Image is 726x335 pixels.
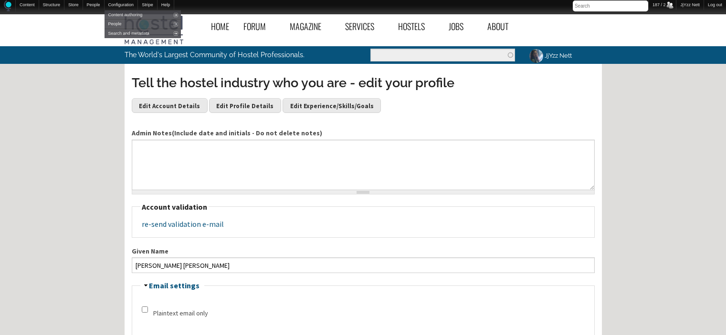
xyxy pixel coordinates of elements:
a: Edit Profile Details [209,98,281,112]
a: Magazine [283,16,338,37]
input: Search [573,0,648,11]
input: Check this option if you do not wish to receive email messages with graphics and styles. [142,306,148,313]
a: Services [338,16,391,37]
a: About [480,16,525,37]
span: Account validation [142,202,207,212]
a: Edit Account Details [132,98,208,112]
a: Hostels [391,16,442,37]
label: Admin Notes(Include date and initials - Do not delete notes) [132,128,595,138]
p: The World's Largest Community of Hostel Professionals. [125,46,324,63]
h3: Tell the hostel industry who you are - edit your profile [132,74,595,92]
a: Jobs [442,16,480,37]
a: JjYzz Nett [522,46,578,65]
a: Forum [236,16,283,37]
a: Home [204,16,236,37]
label: Given Name [132,246,595,256]
input: Enter the terms you wish to search for. [370,49,515,61]
a: Email settings [149,281,200,290]
a: Content authoring [105,10,181,20]
label: Plaintext email only [153,308,208,318]
a: re-send validation e-mail [142,219,224,229]
a: Edit Experience/Skills/Goals [283,98,381,112]
img: JjYzz Nett's picture [528,48,545,64]
img: Home [4,0,11,11]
